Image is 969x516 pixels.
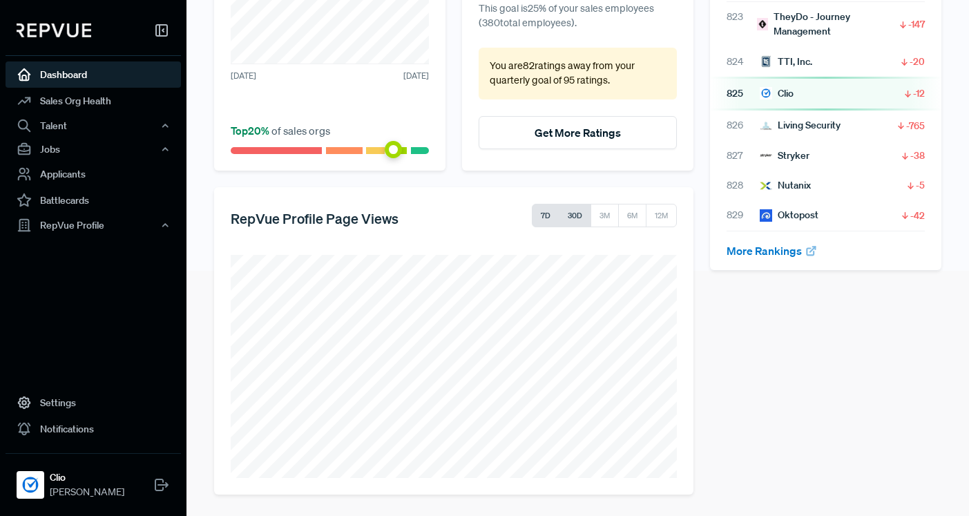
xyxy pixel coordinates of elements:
[50,485,124,499] span: [PERSON_NAME]
[757,10,898,39] div: TheyDo - Journey Management
[6,88,181,114] a: Sales Org Health
[760,86,794,101] div: Clio
[231,124,330,137] span: of sales orgs
[727,10,757,39] span: 823
[479,116,677,149] button: Get More Ratings
[760,209,772,222] img: Oktopost
[910,209,925,222] span: -42
[17,23,91,37] img: RepVue
[6,453,181,505] a: ClioClio[PERSON_NAME]
[646,204,677,227] button: 12M
[913,86,925,100] span: -12
[727,55,760,69] span: 824
[231,210,399,227] h5: RepVue Profile Page Views
[908,17,925,31] span: -147
[727,178,760,193] span: 828
[559,204,591,227] button: 30D
[6,61,181,88] a: Dashboard
[6,114,181,137] button: Talent
[490,59,666,88] p: You are 82 ratings away from your quarterly goal of 95 ratings .
[760,87,772,99] img: Clio
[760,208,818,222] div: Oktopost
[403,70,429,82] span: [DATE]
[532,204,559,227] button: 7D
[6,137,181,161] button: Jobs
[727,244,818,258] a: More Rankings
[727,149,760,163] span: 827
[910,149,925,162] span: -38
[6,161,181,187] a: Applicants
[760,149,809,163] div: Stryker
[231,70,256,82] span: [DATE]
[6,390,181,416] a: Settings
[760,55,812,69] div: TTI, Inc.
[19,474,41,496] img: Clio
[916,178,925,192] span: -5
[760,178,811,193] div: Nutanix
[6,416,181,442] a: Notifications
[760,149,772,162] img: Stryker
[760,55,772,68] img: TTI, Inc.
[757,18,768,30] img: TheyDo - Journey Management
[906,119,925,133] span: -765
[6,213,181,237] button: RepVue Profile
[618,204,646,227] button: 6M
[6,187,181,213] a: Battlecards
[727,86,760,101] span: 825
[760,180,772,192] img: Nutanix
[727,118,760,133] span: 826
[760,120,772,132] img: Living Security
[910,55,925,68] span: -20
[479,1,677,31] p: This goal is 25 % of your sales employees ( 380 total employees).
[727,208,760,222] span: 829
[591,204,619,227] button: 3M
[760,118,841,133] div: Living Security
[50,470,124,485] strong: Clio
[231,124,271,137] span: Top 20 %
